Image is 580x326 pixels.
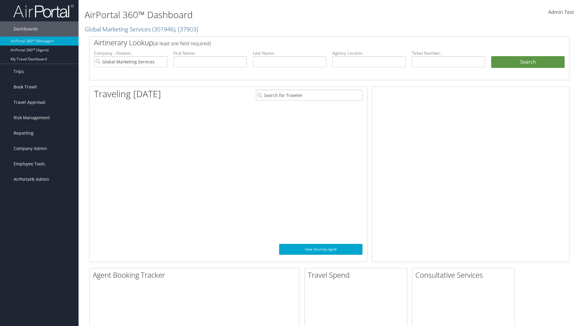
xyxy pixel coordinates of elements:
[173,50,247,56] label: First Name:
[412,50,485,56] label: Ticket Number:
[94,88,161,100] h1: Traveling [DATE]
[94,37,525,48] h2: Airtinerary Lookup
[85,25,198,33] a: Global Marketing Services
[548,9,574,15] span: Admin Test
[14,64,24,79] span: Trips
[332,50,406,56] label: Agency Locator:
[14,110,50,125] span: Risk Management
[93,270,299,280] h2: Agent Booking Tracker
[14,141,47,156] span: Company Admin
[548,3,574,22] a: Admin Test
[13,4,74,18] img: airportal-logo.png
[175,25,198,33] span: , [ 37903 ]
[153,40,211,47] span: (at least one field required)
[14,79,37,94] span: Book Travel
[491,56,565,68] button: Search
[14,21,38,37] span: Dashboards
[14,126,34,141] span: Reporting
[279,244,362,255] a: View SecurityLogic®
[256,90,362,101] input: Search for Traveler
[308,270,407,280] h2: Travel Spend
[85,8,411,21] h1: AirPortal 360™ Dashboard
[415,270,514,280] h2: Consultative Services
[14,156,45,171] span: Employee Tools
[253,50,326,56] label: Last Name:
[14,172,49,187] span: AirPortal® Admin
[94,50,167,56] label: Company - Division:
[14,95,45,110] span: Travel Approval
[152,25,175,33] span: ( 301946 )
